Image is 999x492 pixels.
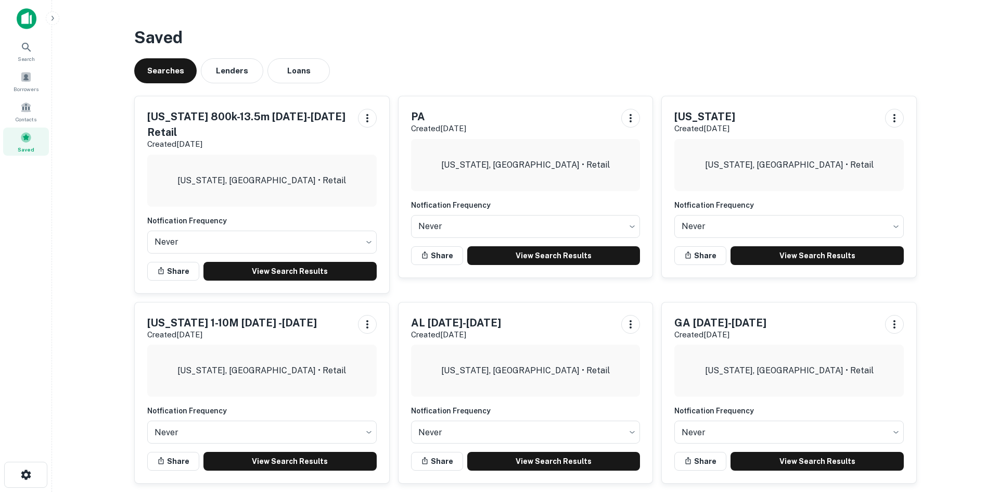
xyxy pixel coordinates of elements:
[411,109,466,124] h5: PA
[674,246,726,265] button: Share
[674,405,904,417] h6: Notfication Frequency
[411,122,466,135] p: Created [DATE]
[441,364,610,377] p: [US_STATE], [GEOGRAPHIC_DATA] • Retail
[467,246,641,265] a: View Search Results
[147,109,350,140] h5: [US_STATE] 800k-13.5m [DATE]-[DATE] Retail
[16,115,36,123] span: Contacts
[441,159,610,171] p: [US_STATE], [GEOGRAPHIC_DATA] • Retail
[411,329,501,341] p: Created [DATE]
[411,452,463,471] button: Share
[674,109,735,124] h5: [US_STATE]
[411,212,641,241] div: Without label
[705,364,874,377] p: [US_STATE], [GEOGRAPHIC_DATA] • Retail
[17,8,36,29] img: capitalize-icon.png
[147,315,317,331] h5: [US_STATE] 1-10M [DATE] -[DATE]
[203,452,377,471] a: View Search Results
[18,55,35,63] span: Search
[201,58,263,83] button: Lenders
[267,58,330,83] button: Loans
[3,128,49,156] a: Saved
[674,199,904,211] h6: Notfication Frequency
[731,246,904,265] a: View Search Results
[411,405,641,417] h6: Notfication Frequency
[411,199,641,211] h6: Notfication Frequency
[411,315,501,331] h5: AL [DATE]-[DATE]
[147,228,377,257] div: Without label
[674,122,735,135] p: Created [DATE]
[147,262,199,281] button: Share
[147,418,377,447] div: Without label
[731,452,904,471] a: View Search Results
[134,58,197,83] button: Searches
[674,452,726,471] button: Share
[147,215,377,226] h6: Notfication Frequency
[147,405,377,417] h6: Notfication Frequency
[947,409,999,459] iframe: Chat Widget
[674,212,904,241] div: Without label
[674,315,766,331] h5: GA [DATE]-[DATE]
[3,37,49,65] a: Search
[467,452,641,471] a: View Search Results
[411,246,463,265] button: Share
[147,329,317,341] p: Created [DATE]
[14,85,39,93] span: Borrowers
[134,25,917,50] h3: Saved
[674,418,904,447] div: Without label
[674,329,766,341] p: Created [DATE]
[705,159,874,171] p: [US_STATE], [GEOGRAPHIC_DATA] • Retail
[18,145,34,154] span: Saved
[177,364,346,377] p: [US_STATE], [GEOGRAPHIC_DATA] • Retail
[203,262,377,281] a: View Search Results
[147,138,350,150] p: Created [DATE]
[3,67,49,95] a: Borrowers
[411,418,641,447] div: Without label
[3,97,49,125] a: Contacts
[177,174,346,187] p: [US_STATE], [GEOGRAPHIC_DATA] • Retail
[147,452,199,471] button: Share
